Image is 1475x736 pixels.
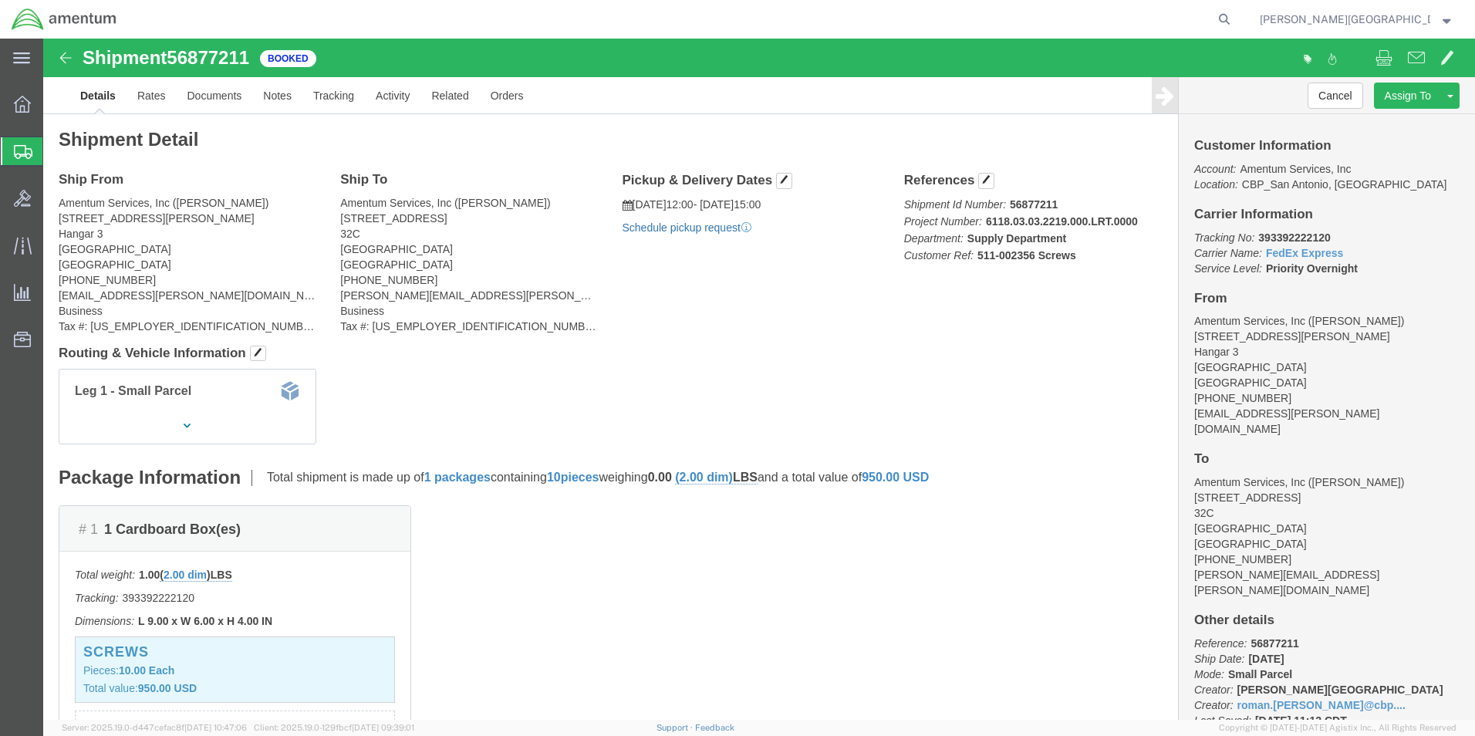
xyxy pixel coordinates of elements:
a: Support [656,723,695,732]
span: Server: 2025.19.0-d447cefac8f [62,723,247,732]
span: [DATE] 09:39:01 [352,723,414,732]
span: Copyright © [DATE]-[DATE] Agistix Inc., All Rights Reserved [1219,721,1456,734]
iframe: FS Legacy Container [43,39,1475,720]
span: Client: 2025.19.0-129fbcf [254,723,414,732]
button: [PERSON_NAME][GEOGRAPHIC_DATA] [1259,10,1453,29]
span: [DATE] 10:47:06 [184,723,247,732]
a: Feedback [695,723,734,732]
span: ROMAN TRUJILLO [1260,11,1430,28]
img: logo [11,8,117,31]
